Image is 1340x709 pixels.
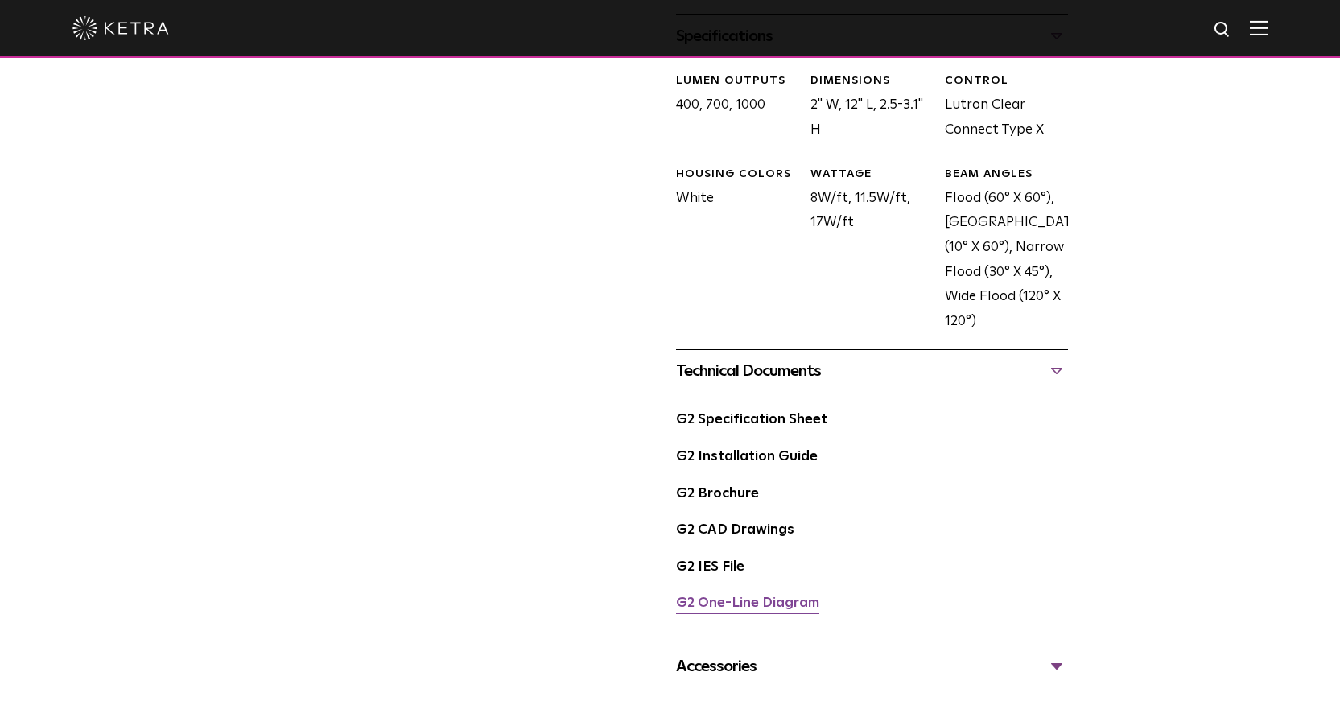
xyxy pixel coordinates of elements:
[664,167,798,334] div: White
[676,73,798,89] div: LUMEN OUTPUTS
[676,523,794,537] a: G2 CAD Drawings
[676,653,1068,679] div: Accessories
[933,167,1067,334] div: Flood (60° X 60°), [GEOGRAPHIC_DATA] (10° X 60°), Narrow Flood (30° X 45°), Wide Flood (120° X 120°)
[933,73,1067,142] div: Lutron Clear Connect Type X
[676,167,798,183] div: HOUSING COLORS
[1213,20,1233,40] img: search icon
[676,358,1068,384] div: Technical Documents
[664,73,798,142] div: 400, 700, 1000
[676,596,819,610] a: G2 One-Line Diagram
[798,167,933,334] div: 8W/ft, 11.5W/ft, 17W/ft
[810,167,933,183] div: WATTAGE
[72,16,169,40] img: ketra-logo-2019-white
[676,450,818,464] a: G2 Installation Guide
[798,73,933,142] div: 2" W, 12" L, 2.5-3.1" H
[945,73,1067,89] div: CONTROL
[676,560,744,574] a: G2 IES File
[676,413,827,427] a: G2 Specification Sheet
[810,73,933,89] div: DIMENSIONS
[1250,20,1268,35] img: Hamburger%20Nav.svg
[945,167,1067,183] div: BEAM ANGLES
[676,487,759,501] a: G2 Brochure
